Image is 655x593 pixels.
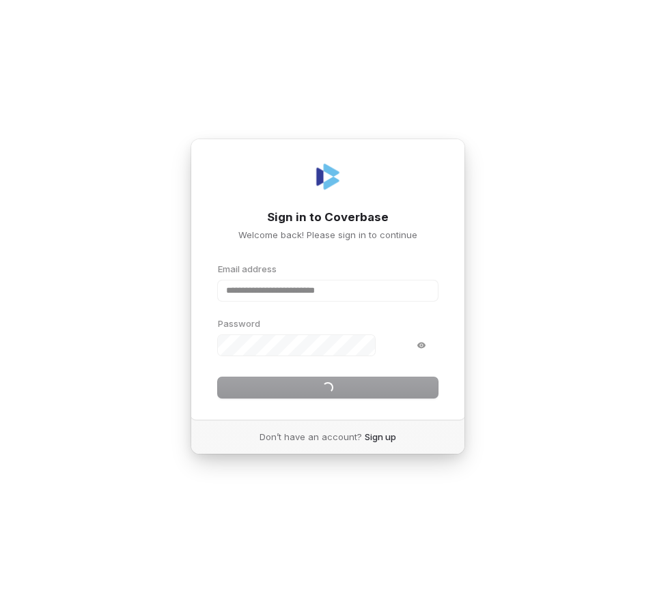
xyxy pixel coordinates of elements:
[408,337,435,353] button: Show password
[218,209,438,226] h1: Sign in to Coverbase
[311,160,344,193] img: Coverbase
[260,431,362,443] span: Don’t have an account?
[365,431,396,443] a: Sign up
[218,229,438,241] p: Welcome back! Please sign in to continue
